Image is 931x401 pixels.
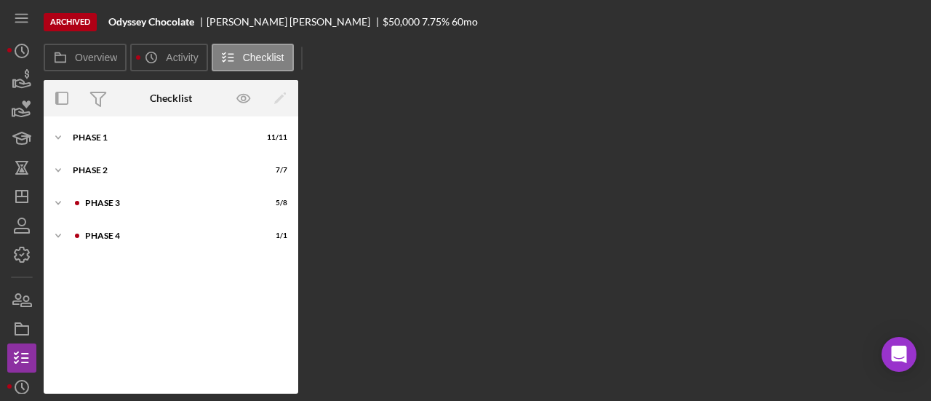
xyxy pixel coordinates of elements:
[882,337,916,372] div: Open Intercom Messenger
[261,199,287,207] div: 5 / 8
[207,16,383,28] div: [PERSON_NAME] [PERSON_NAME]
[75,52,117,63] label: Overview
[73,133,251,142] div: Phase 1
[44,44,127,71] button: Overview
[422,16,449,28] div: 7.75 %
[452,16,478,28] div: 60 mo
[212,44,294,71] button: Checklist
[44,13,97,31] div: Archived
[261,166,287,175] div: 7 / 7
[85,199,251,207] div: Phase 3
[150,92,192,104] div: Checklist
[261,133,287,142] div: 11 / 11
[243,52,284,63] label: Checklist
[130,44,207,71] button: Activity
[73,166,251,175] div: Phase 2
[166,52,198,63] label: Activity
[383,16,420,28] div: $50,000
[261,231,287,240] div: 1 / 1
[85,231,251,240] div: Phase 4
[108,16,194,28] b: Odyssey Chocolate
